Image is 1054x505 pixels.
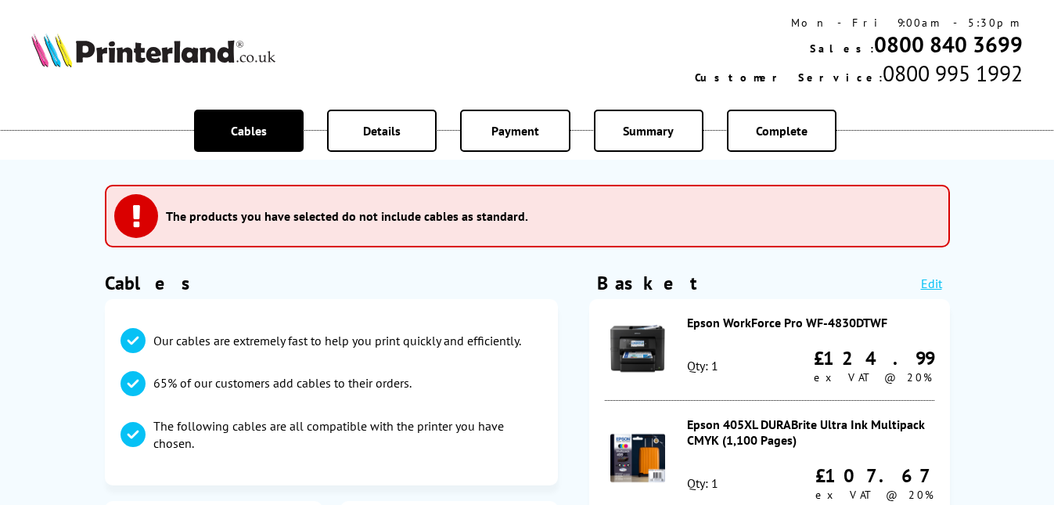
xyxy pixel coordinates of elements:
span: ex VAT @ 20% [814,370,932,384]
div: Qty: 1 [687,475,718,491]
div: Epson WorkForce Pro WF-4830DTWF [687,315,933,330]
p: The following cables are all compatible with the printer you have chosen. [153,417,542,453]
span: Complete [756,123,808,139]
span: Payment [491,123,539,139]
a: Edit [921,276,942,291]
span: Details [363,123,401,139]
div: Epson 405XL DURABrite Ultra Ink Multipack CMYK (1,100 Pages) [687,417,933,448]
span: Customer Service: [695,70,883,85]
div: £124.99 [814,346,934,370]
div: £107.67 [815,464,934,488]
span: 0800 995 1992 [883,59,1023,88]
span: Cables [231,123,267,139]
span: ex VAT @ 20% [815,488,933,502]
a: 0800 840 3699 [874,30,1023,59]
h3: The products you have selected do not include cables as standard. [166,208,528,224]
img: Epson 405XL DURABrite Ultra Ink Multipack CMYK (1,100 Pages) [610,431,665,485]
img: Printerland Logo [31,33,275,67]
div: Basket [597,271,699,295]
span: Sales: [810,41,874,56]
div: Mon - Fri 9:00am - 5:30pm [695,16,1023,30]
span: Summary [623,123,674,139]
p: Our cables are extremely fast to help you print quickly and efficiently. [153,332,521,349]
img: Epson WorkForce Pro WF-4830DTWF [610,321,665,376]
p: 65% of our customers add cables to their orders. [153,374,412,391]
h1: Cables [105,271,558,295]
div: Qty: 1 [687,358,718,373]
